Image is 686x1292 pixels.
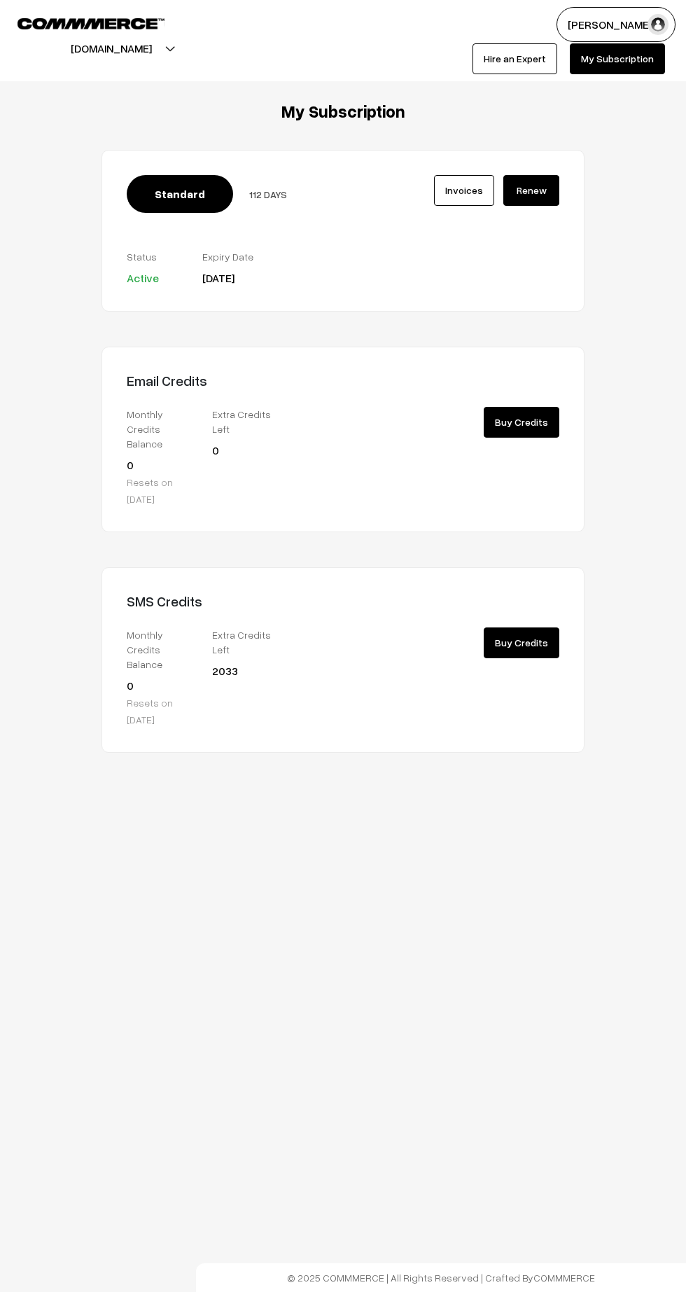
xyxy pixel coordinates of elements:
button: [PERSON_NAME] [556,7,675,42]
span: Active [127,271,159,285]
h4: SMS Credits [127,592,332,609]
a: Buy Credits [484,407,559,438]
span: Standard [127,175,233,213]
a: Invoices [434,175,494,206]
label: Monthly Credits Balance [127,407,191,451]
label: Status [127,249,181,264]
footer: © 2025 COMMMERCE | All Rights Reserved | Crafted By [196,1263,686,1292]
a: Renew [503,175,559,206]
button: [DOMAIN_NAME] [22,31,201,66]
a: COMMMERCE [533,1272,595,1284]
label: Extra Credits Left [212,627,276,657]
a: Hire an Expert [472,43,557,74]
span: 0 [127,458,134,472]
span: Resets on [DATE] [127,476,173,505]
span: 0 [127,679,134,693]
img: COMMMERCE [17,18,164,29]
label: Extra Credits Left [212,407,276,436]
span: 0 [212,443,219,457]
img: user [647,14,668,35]
a: COMMMERCE [17,14,140,31]
span: 112 DAYS [249,188,287,200]
a: My Subscription [570,43,665,74]
label: Expiry Date [202,249,257,264]
a: Buy Credits [484,627,559,658]
span: 2033 [212,664,238,678]
h4: Email Credits [127,372,332,389]
label: Monthly Credits Balance [127,627,191,672]
span: [DATE] [202,271,234,285]
span: Resets on [DATE] [127,697,173,725]
h3: My Subscription [101,102,584,122]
